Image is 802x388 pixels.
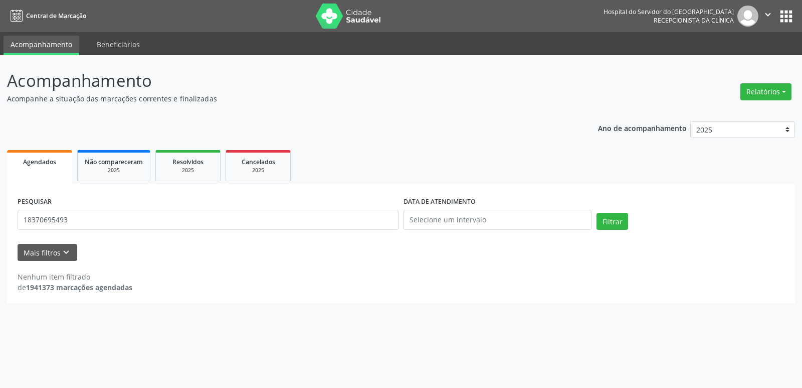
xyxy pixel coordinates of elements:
[26,12,86,20] span: Central de Marcação
[762,9,773,20] i: 
[404,194,476,210] label: DATA DE ATENDIMENTO
[7,68,558,93] p: Acompanhamento
[61,247,72,258] i: keyboard_arrow_down
[242,158,275,166] span: Cancelados
[604,8,734,16] div: Hospital do Servidor do [GEOGRAPHIC_DATA]
[233,167,283,174] div: 2025
[18,244,77,262] button: Mais filtroskeyboard_arrow_down
[85,167,143,174] div: 2025
[598,121,687,134] p: Ano de acompanhamento
[758,6,777,27] button: 
[737,6,758,27] img: img
[85,158,143,166] span: Não compareceram
[18,210,398,230] input: Nome, código do beneficiário ou CPF
[4,36,79,55] a: Acompanhamento
[777,8,795,25] button: apps
[18,194,52,210] label: PESQUISAR
[596,213,628,230] button: Filtrar
[7,8,86,24] a: Central de Marcação
[172,158,204,166] span: Resolvidos
[740,83,791,100] button: Relatórios
[404,210,591,230] input: Selecione um intervalo
[7,93,558,104] p: Acompanhe a situação das marcações correntes e finalizadas
[26,283,132,292] strong: 1941373 marcações agendadas
[654,16,734,25] span: Recepcionista da clínica
[18,272,132,282] div: Nenhum item filtrado
[163,167,213,174] div: 2025
[18,282,132,293] div: de
[23,158,56,166] span: Agendados
[90,36,147,53] a: Beneficiários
